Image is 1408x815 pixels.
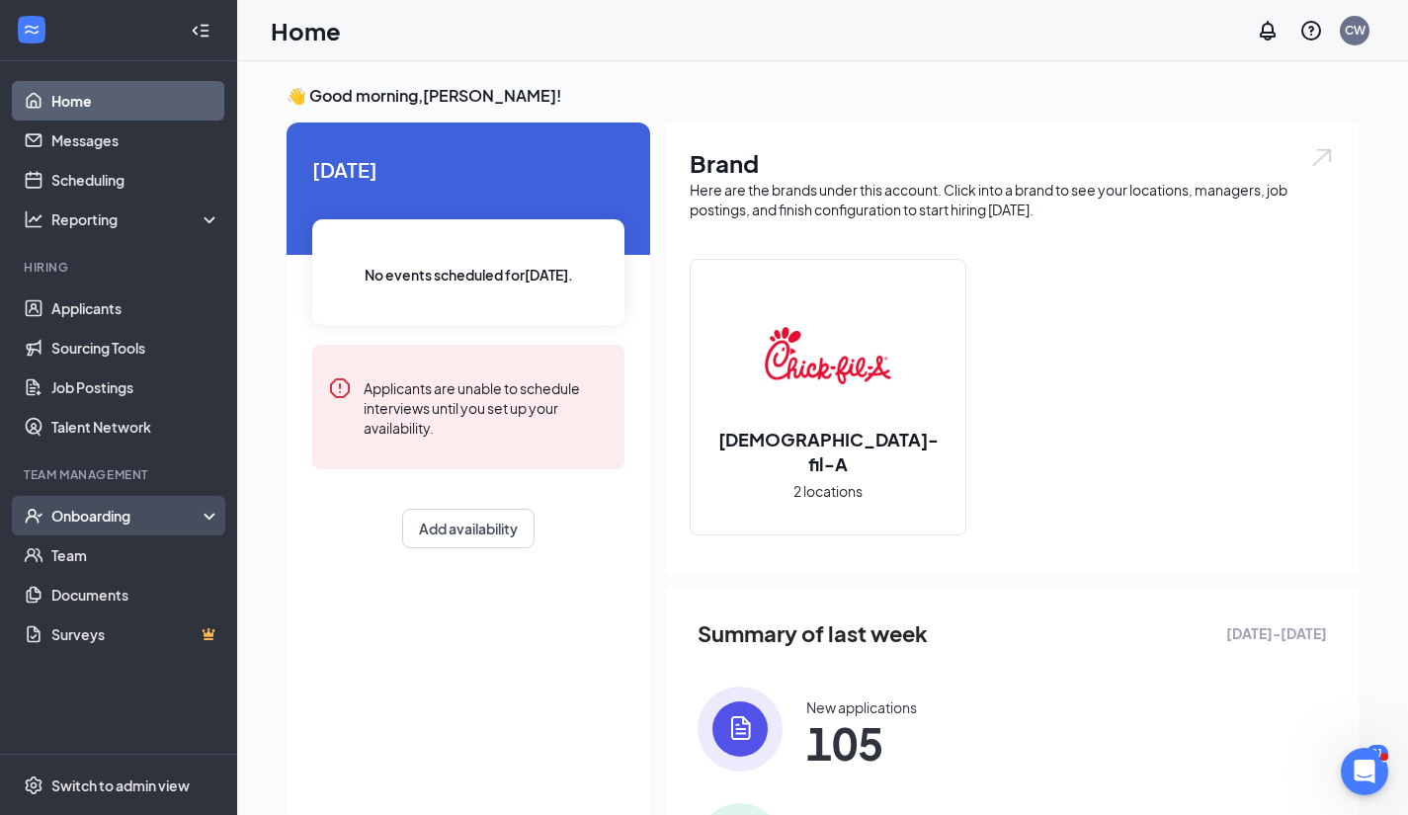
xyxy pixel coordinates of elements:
span: Summary of last week [698,616,928,651]
div: 81 [1367,745,1388,762]
a: SurveysCrown [51,614,220,654]
a: Home [51,81,220,121]
svg: Settings [24,775,43,795]
div: Reporting [51,209,221,229]
div: New applications [806,697,917,717]
div: CW [1345,22,1366,39]
span: 105 [806,725,917,761]
h1: Home [271,14,341,47]
a: Documents [51,575,220,614]
a: Sourcing Tools [51,328,220,367]
span: No events scheduled for [DATE] . [365,264,573,285]
h3: 👋 Good morning, [PERSON_NAME] ! [287,85,1359,107]
svg: UserCheck [24,506,43,526]
a: Messages [51,121,220,160]
div: Applicants are unable to schedule interviews until you set up your availability. [364,376,609,438]
svg: Error [328,376,352,400]
svg: QuestionInfo [1299,19,1323,42]
h2: [DEMOGRAPHIC_DATA]-fil-A [691,427,965,476]
img: icon [698,687,783,772]
h1: Brand [690,146,1335,180]
span: [DATE] [312,154,624,185]
svg: Collapse [191,21,210,41]
a: Scheduling [51,160,220,200]
svg: Analysis [24,209,43,229]
div: Onboarding [51,506,204,526]
button: Add availability [402,509,535,548]
a: Applicants [51,288,220,328]
svg: WorkstreamLogo [22,20,41,40]
span: [DATE] - [DATE] [1226,622,1327,644]
svg: Notifications [1256,19,1280,42]
iframe: Intercom live chat [1341,748,1388,795]
img: Chick-fil-A [765,292,891,419]
a: Team [51,535,220,575]
div: Hiring [24,259,216,276]
span: 2 locations [793,480,863,502]
img: open.6027fd2a22e1237b5b06.svg [1309,146,1335,169]
div: Here are the brands under this account. Click into a brand to see your locations, managers, job p... [690,180,1335,219]
div: Team Management [24,466,216,483]
a: Job Postings [51,367,220,407]
div: Switch to admin view [51,775,190,795]
a: Talent Network [51,407,220,447]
